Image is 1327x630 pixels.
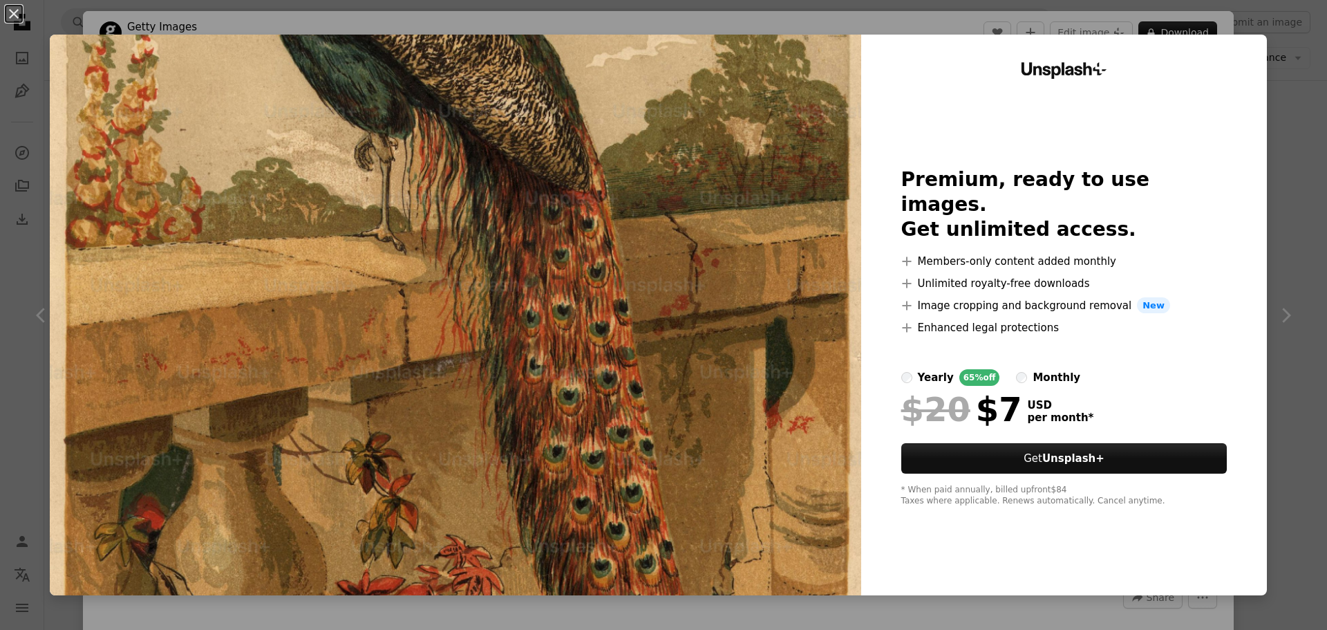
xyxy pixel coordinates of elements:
div: monthly [1033,369,1080,386]
div: $7 [901,391,1022,427]
li: Unlimited royalty-free downloads [901,275,1227,292]
div: * When paid annually, billed upfront $84 Taxes where applicable. Renews automatically. Cancel any... [901,485,1227,507]
div: 65% off [959,369,1000,386]
span: New [1137,297,1170,314]
span: USD [1028,399,1094,411]
h2: Premium, ready to use images. Get unlimited access. [901,167,1227,242]
input: yearly65%off [901,372,912,383]
li: Enhanced legal protections [901,319,1227,336]
button: GetUnsplash+ [901,443,1227,474]
span: per month * [1028,411,1094,424]
strong: Unsplash+ [1042,452,1104,465]
div: yearly [918,369,954,386]
li: Members-only content added monthly [901,253,1227,270]
li: Image cropping and background removal [901,297,1227,314]
span: $20 [901,391,970,427]
input: monthly [1016,372,1027,383]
